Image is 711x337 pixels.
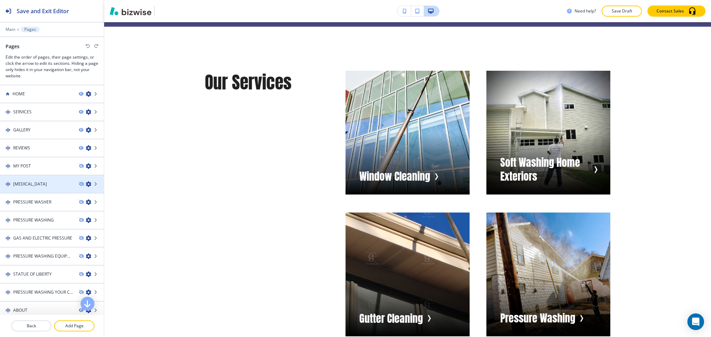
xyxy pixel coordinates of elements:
p: Add Page [55,323,94,329]
h4: PRESSURE WASHER [13,199,51,205]
p: Our Services [205,71,329,94]
p: Contact Sales [656,8,684,14]
h3: Need help? [575,8,596,14]
p: Save Draft [611,8,633,14]
button: Back [11,320,51,331]
button: Navigation item imageWindow Cleaning [345,71,469,195]
h4: PRESSURE WASHING EQUIPMENT FOR INDUSTRIAL AND PROFESSIONAL [13,253,73,259]
button: Navigation item imagePressure Washing [486,213,610,336]
img: Drag [6,110,10,114]
img: Drag [6,218,10,223]
h4: REVIEWS [13,145,30,151]
div: Open Intercom Messenger [687,313,704,330]
h4: SERVICES [13,109,32,115]
p: Pages [24,27,36,32]
h4: GALLERY [13,127,31,133]
h4: ABOUT [13,307,27,313]
h4: HOME [12,91,25,97]
button: Contact Sales [647,6,705,17]
img: Drag [6,200,10,205]
button: Add Page [54,320,94,331]
h4: STATUE OF LIBERTY [13,271,52,277]
img: Drag [6,308,10,313]
img: Your Logo [158,6,172,17]
img: Drag [6,254,10,259]
img: Drag [6,290,10,295]
img: Drag [6,182,10,187]
h4: GAS AND ELECTRIC PRESSURE [13,235,72,241]
img: Drag [6,272,10,277]
img: Drag [6,128,10,132]
img: Bizwise Logo [110,7,151,15]
h2: Pages [6,43,19,50]
button: Navigation item imageGutter Cleaning [345,213,469,336]
h2: Save and Exit Editor [17,7,69,15]
button: Pages [21,27,40,32]
img: Drag [6,236,10,241]
img: Drag [6,164,10,168]
button: Navigation item imageSoft Washing Home Exteriors [486,71,610,195]
img: Drag [6,146,10,150]
h4: MY POST [13,163,31,169]
p: Back [12,323,51,329]
h4: [MEDICAL_DATA] [13,181,47,187]
h4: PRESSURE WASHING YOUR CAR [13,289,73,295]
button: Main [6,27,15,32]
h3: Edit the order of pages, their page settings, or click the arrow to edit its sections. Hiding a p... [6,54,98,79]
h4: PRESSURE WASHING [13,217,54,223]
button: Save Draft [602,6,642,17]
